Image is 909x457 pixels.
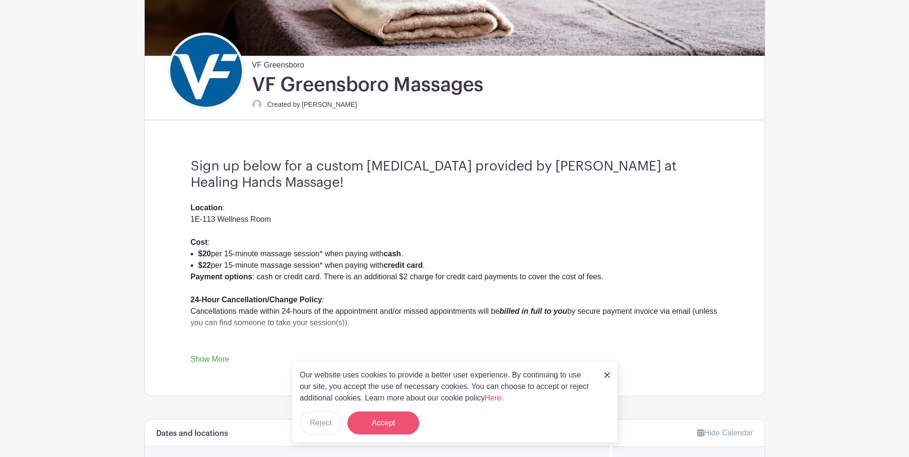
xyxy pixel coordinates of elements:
div: : 1E-113 Wellness Room : [191,202,719,248]
p: Our website uses cookies to provide a better user experience. By continuing to use our site, you ... [300,369,594,404]
strong: $22 [198,261,211,269]
strong: credit card [383,261,423,269]
div: : cash or credit card. There is an additional $2 charge for credit card payments to cover the cos... [191,271,719,409]
img: VF_Icon_FullColor_CMYK-small.jpg [170,35,242,107]
strong: $20 [198,250,211,258]
strong: cash [383,250,401,258]
strong: 24-Hour Cancellation/Change Policy [191,296,322,304]
a: Hide Calendar [697,429,753,437]
li: per 15-minute massage session* when paying with . [198,248,719,260]
button: Accept [347,411,419,434]
strong: Location [191,204,223,212]
span: VF Greensboro [252,56,304,71]
h1: VF Greensboro Massages [252,73,483,97]
strong: Payment options [191,273,253,281]
small: Created by [PERSON_NAME] [267,101,357,108]
li: per 15-minute massage session* when paying with . [198,260,719,271]
img: close_button-5f87c8562297e5c2d7936805f587ecaba9071eb48480494691a3f1689db116b3.svg [604,372,610,378]
strong: Cost [191,238,208,246]
h3: Sign up below for a custom [MEDICAL_DATA] provided by [PERSON_NAME] at Healing Hands Massage! [191,159,719,191]
h6: Dates and locations [156,429,228,438]
a: Here [485,394,502,402]
img: default-ce2991bfa6775e67f084385cd625a349d9dcbb7a52a09fb2fda1e96e2d18dcdb.png [252,100,262,109]
em: billed in full to you [499,307,567,315]
a: Show More [191,355,230,367]
button: Reject [300,411,342,434]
